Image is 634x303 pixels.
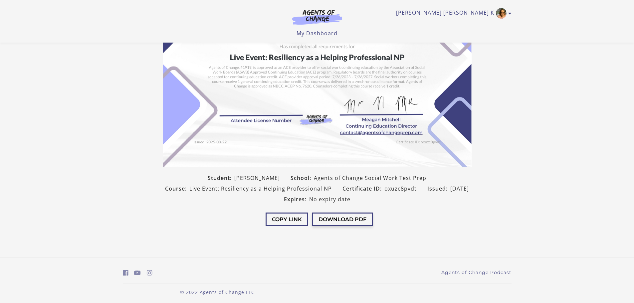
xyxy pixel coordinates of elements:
i: https://www.instagram.com/agentsofchangeprep/ (Open in a new window) [147,270,152,276]
a: Agents of Change Podcast [441,269,512,276]
span: [DATE] [450,185,469,193]
i: https://www.facebook.com/groups/aswbtestprep (Open in a new window) [123,270,128,276]
span: Issued: [427,185,450,193]
a: https://www.youtube.com/c/AgentsofChangeTestPrepbyMeaganMitchell (Open in a new window) [134,268,141,278]
span: Course: [165,185,189,193]
span: [PERSON_NAME] [234,174,280,182]
a: https://www.facebook.com/groups/aswbtestprep (Open in a new window) [123,268,128,278]
button: Download PDF [312,213,373,226]
span: oxuzc8pvdt [384,185,417,193]
a: https://www.instagram.com/agentsofchangeprep/ (Open in a new window) [147,268,152,278]
span: School: [291,174,314,182]
img: Agents of Change Logo [285,9,349,25]
span: No expiry date [309,195,350,203]
span: Certificate ID: [342,185,384,193]
button: Copy Link [266,213,308,226]
span: Expires: [284,195,309,203]
a: My Dashboard [297,30,337,37]
i: https://www.youtube.com/c/AgentsofChangeTestPrepbyMeaganMitchell (Open in a new window) [134,270,141,276]
span: Student: [208,174,234,182]
a: Toggle menu [396,8,508,19]
p: © 2022 Agents of Change LLC [123,289,312,296]
span: Live Event: Resiliency as a Helping Professional NP [189,185,332,193]
span: Agents of Change Social Work Test Prep [314,174,426,182]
